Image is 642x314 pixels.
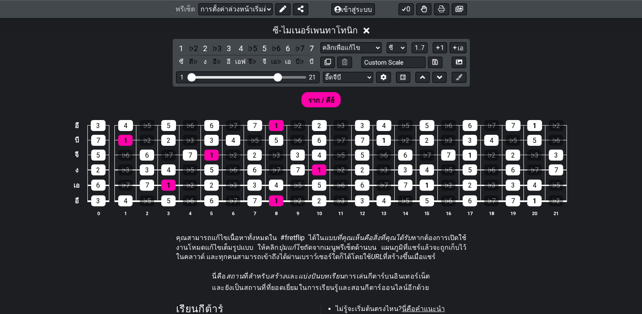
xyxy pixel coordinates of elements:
[458,44,463,52] font: เอ
[452,57,466,68] button: สร้างภาพ
[124,197,127,205] font: 4
[253,197,257,205] font: 7
[97,211,100,216] font: 0
[294,137,302,145] font: ♭6
[414,44,425,52] font: 1..7
[360,166,364,174] font: 2
[189,211,191,216] font: 4
[387,42,406,54] select: โทนิค/ราก
[176,43,187,54] div: สลับระดับสเกล
[432,72,447,83] button: เลื่อนลง
[337,57,352,68] button: ลบ
[282,43,293,54] div: สลับระดับสเกล
[447,151,450,159] font: 7
[210,197,214,205] font: 6
[211,43,222,54] div: สลับระดับสเกล
[398,3,414,15] button: 0
[553,211,558,216] font: 21
[274,137,278,145] font: 5
[552,122,560,130] font: ♭2
[295,44,304,53] font: ♭7
[253,181,257,189] font: 3
[294,122,302,130] font: ♭2
[271,44,281,53] font: ♭6
[272,151,280,159] font: ♭3
[229,122,237,130] font: ♭7
[244,272,270,280] font: ที่สำหรับ
[275,211,277,216] font: 8
[235,56,246,68] div: สลับคลาสระดับเสียง
[203,58,207,66] font: ง
[402,305,445,313] font: นี่คือคำแนะนำ
[188,44,198,53] font: ♭2
[511,122,515,130] font: 7
[489,211,494,216] font: 18
[223,56,234,68] div: สลับคลาสระดับเสียง
[317,122,321,130] font: 2
[468,122,472,130] font: 6
[434,3,449,15] button: พิมพ์
[337,166,345,174] font: ♭2
[213,58,221,66] font: อี♭
[186,166,194,174] font: ♭5
[294,43,305,54] div: สลับระดับสเกล
[488,181,496,189] font: ♭3
[371,253,383,261] font: URL
[511,151,515,159] font: 2
[404,166,407,174] font: 3
[96,151,100,159] font: 5
[317,151,321,159] font: 4
[186,122,194,130] font: ♭6
[320,272,344,280] font: บทเรียน
[211,56,222,68] div: สลับคลาสระดับเสียง
[271,43,282,54] div: สลับระดับสเกล
[401,197,409,205] font: ♭5
[167,122,171,130] font: 5
[385,272,430,280] font: บนอินเทอร์เน็ต
[360,181,364,189] font: 6
[381,211,386,216] font: 13
[186,181,194,189] font: ♭2
[412,42,428,54] button: 1..7
[488,166,496,174] font: ♭6
[488,151,496,159] font: ♭2
[186,197,194,205] font: ♭6
[282,56,293,68] div: สลับคลาสระดับเสียง
[75,137,79,145] font: บี
[229,181,237,189] font: ♭3
[433,42,447,54] button: 1
[271,58,281,66] font: เอ♭
[124,211,127,216] font: 1
[253,151,257,159] font: 2
[176,71,320,83] div: ช่วงเฟร็ตที่มองเห็นได้
[200,56,211,68] div: สลับคลาสระดับเสียง
[296,211,299,216] font: 9
[176,243,466,261] font: ถัดจากเมนูพรีเซ็ตด้านบน แผนภูมิที่แชร์แล้วจะถูกเก็บไว้ในคลาวด์ และทุกคนสามารถเข้าถึงได้ผ่านเบราว์...
[96,166,100,174] font: 2
[468,181,472,189] font: 2
[231,137,235,145] font: 4
[210,211,213,216] font: 5
[317,166,321,174] font: 1
[232,211,234,216] font: 6
[308,96,334,104] font: ราก / คีย์
[210,122,214,130] font: 6
[360,137,364,145] font: 7
[247,43,258,54] div: สลับระดับสเกล
[247,56,258,68] div: สลับคลาสระดับเสียง
[274,197,278,205] font: 1
[337,137,345,145] font: ♭7
[298,272,320,280] font: แบ่งปัน
[404,151,407,159] font: 6
[210,181,214,189] font: 2
[210,166,214,174] font: 5
[212,284,429,292] font: และยังเป็นสถานที่ที่ยอดเยี่ยมในการเรียนรู้และสอนกีตาร์ออนไลน์อีกด้วย
[286,272,298,280] font: และ
[468,137,472,145] font: 3
[294,181,302,189] font: ♭5
[143,122,151,130] font: ♭5
[552,197,560,205] font: ♭2
[238,44,243,53] font: 4
[143,197,151,205] font: ♭5
[294,197,302,205] font: ♭2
